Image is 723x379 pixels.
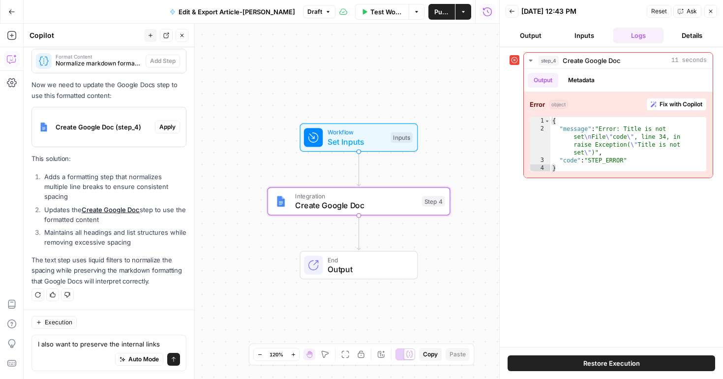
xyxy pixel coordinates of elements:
[673,5,701,18] button: Ask
[268,124,451,152] div: WorkflowSet InputsInputs
[530,99,545,109] strong: Error
[56,122,151,132] span: Create Google Doc (step_4)
[45,318,72,327] span: Execution
[423,350,438,359] span: Copy
[562,73,601,88] button: Metadata
[530,125,550,157] div: 2
[508,355,715,371] button: Restore Execution
[539,56,559,65] span: step_4
[528,73,558,88] button: Output
[159,123,176,131] span: Apply
[155,121,180,133] button: Apply
[530,117,550,125] div: 1
[549,100,568,109] span: object
[524,53,713,68] button: 11 seconds
[268,187,451,216] div: IntegrationCreate Google DocStep 4
[613,28,663,43] button: Logs
[295,191,417,201] span: Integration
[128,355,159,364] span: Auto Mode
[357,216,361,250] g: Edge from step_4 to end
[36,119,52,135] img: Instagram%20post%20-%201%201.png
[150,57,176,65] span: Add Step
[370,7,403,17] span: Test Workflow
[295,199,417,211] span: Create Google Doc
[651,7,667,16] span: Reset
[303,5,335,18] button: Draft
[146,55,180,67] button: Add Step
[31,80,186,100] p: Now we need to update the Google Docs step to use this formatted content:
[422,196,445,207] div: Step 4
[307,7,322,16] span: Draft
[164,4,301,20] button: Edit & Export Article-[PERSON_NAME]
[583,358,640,368] span: Restore Execution
[56,54,142,59] span: Format Content
[42,205,186,224] li: Updates the step to use the formatted content
[450,350,466,359] span: Paste
[42,227,186,247] li: Maintains all headings and list structures while removing excessive spacing
[30,31,141,40] div: Copilot
[560,28,610,43] button: Inputs
[671,56,707,65] span: 11 seconds
[82,206,140,214] a: Create Google Doc
[268,251,451,280] div: EndOutput
[667,28,718,43] button: Details
[357,152,361,186] g: Edge from start to step_4
[506,28,556,43] button: Output
[31,255,186,286] p: The text step uses liquid filters to normalize the spacing while preserving the markdown formatti...
[56,59,142,68] span: Normalize markdown formatting for consistent export
[31,154,186,164] p: This solution:
[446,348,470,361] button: Paste
[419,348,442,361] button: Copy
[270,350,283,358] span: 120%
[328,263,408,275] span: Output
[434,7,449,17] span: Publish
[38,339,180,349] textarea: I also want to preserve the internal links
[428,4,455,20] button: Publish
[275,195,287,207] img: Instagram%20post%20-%201%201.png
[355,4,409,20] button: Test Workflow
[647,5,671,18] button: Reset
[544,117,550,125] span: Toggle code folding, rows 1 through 4
[115,353,163,366] button: Auto Mode
[328,136,386,148] span: Set Inputs
[646,98,707,111] button: Fix with Copilot
[42,172,186,201] li: Adds a formatting step that normalizes multiple line breaks to ensure consistent spacing
[31,316,77,329] button: Execution
[524,69,713,178] div: 11 seconds
[530,164,550,172] div: 4
[328,255,408,264] span: End
[563,56,621,65] span: Create Google Doc
[179,7,295,17] span: Edit & Export Article-[PERSON_NAME]
[391,132,412,143] div: Inputs
[328,127,386,137] span: Workflow
[687,7,697,16] span: Ask
[660,100,702,109] span: Fix with Copilot
[530,157,550,164] div: 3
